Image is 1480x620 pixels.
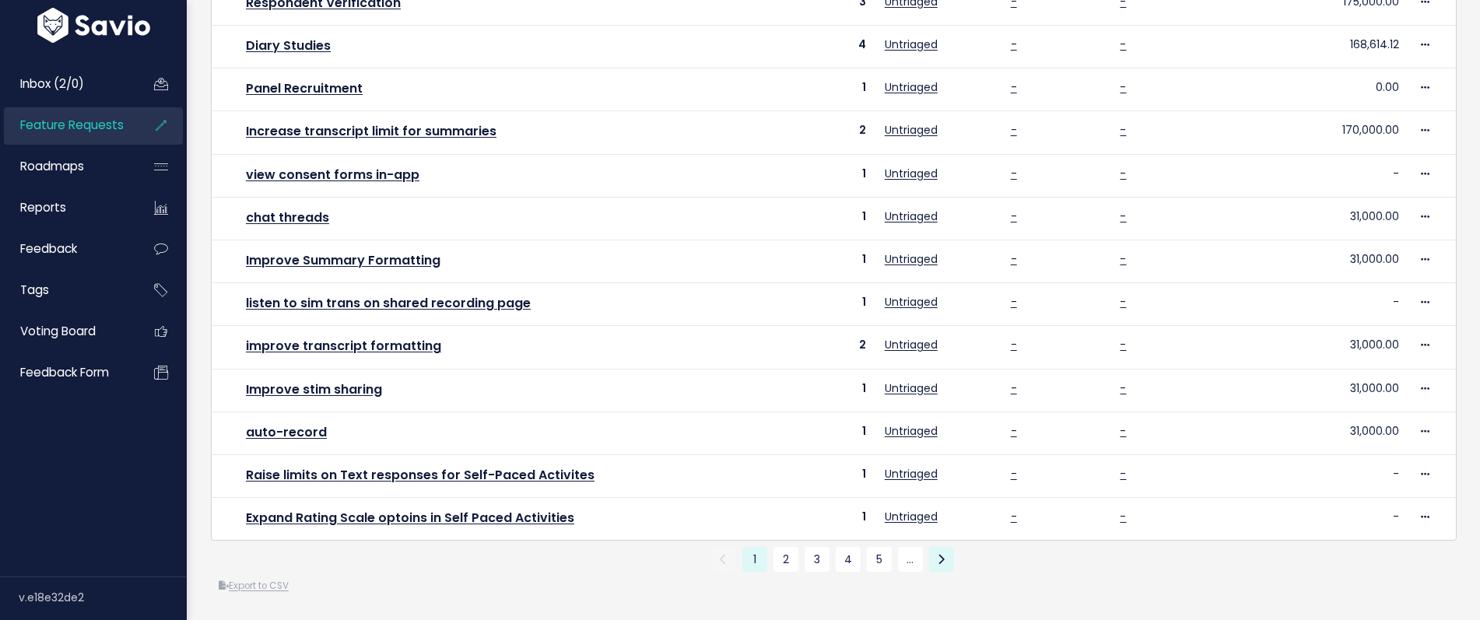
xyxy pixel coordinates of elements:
a: chat threads [246,208,329,226]
a: Untriaged [885,294,938,310]
a: - [1120,423,1126,439]
a: - [1120,509,1126,524]
a: Raise limits on Text responses for Self-Paced Activites [246,466,594,484]
a: Untriaged [885,337,938,352]
span: Inbox (2/0) [20,75,84,92]
a: improve transcript formatting [246,337,441,355]
a: Feedback [4,231,129,267]
span: 1 [742,547,767,572]
td: 1 [758,369,875,412]
a: … [898,547,923,572]
td: 1 [758,154,875,197]
a: Feature Requests [4,107,129,143]
td: 1 [758,412,875,454]
a: Improve Summary Formatting [246,251,440,269]
a: Untriaged [885,509,938,524]
a: - [1120,79,1126,95]
td: 31,000.00 [1208,369,1409,412]
a: Untriaged [885,208,938,224]
a: Tags [4,272,129,308]
td: 2 [758,111,875,154]
a: - [1120,122,1126,138]
td: 31,000.00 [1208,197,1409,240]
a: Untriaged [885,166,938,181]
a: - [1120,251,1126,267]
td: - [1208,283,1409,326]
a: 5 [867,547,892,572]
a: - [1120,294,1126,310]
a: - [1120,380,1126,396]
a: Voting Board [4,314,129,349]
a: Untriaged [885,122,938,138]
a: listen to sim trans on shared recording page [246,294,531,312]
a: view consent forms in-app [246,166,419,184]
td: - [1208,154,1409,197]
td: - [1208,454,1409,497]
a: Improve stim sharing [246,380,382,398]
td: 4 [758,26,875,68]
a: - [1011,122,1017,138]
a: - [1011,294,1017,310]
a: - [1120,37,1126,52]
a: Feedback form [4,355,129,391]
td: 2 [758,326,875,369]
td: 170,000.00 [1208,111,1409,154]
a: - [1011,79,1017,95]
td: 1 [758,498,875,541]
a: - [1011,509,1017,524]
td: - [1208,498,1409,541]
a: - [1011,251,1017,267]
td: 31,000.00 [1208,412,1409,454]
a: - [1120,208,1126,224]
span: Reports [20,199,66,215]
div: v.e18e32de2 [19,577,187,618]
td: 1 [758,454,875,497]
span: Tags [20,282,49,298]
a: 4 [836,547,861,572]
td: 1 [758,283,875,326]
span: Feedback form [20,364,109,380]
a: 2 [773,547,798,572]
td: 1 [758,68,875,111]
td: 31,000.00 [1208,326,1409,369]
a: - [1120,337,1126,352]
a: Panel Recruitment [246,79,363,97]
a: Diary Studies [246,37,331,54]
td: 1 [758,240,875,282]
a: - [1011,166,1017,181]
a: - [1011,37,1017,52]
span: Feature Requests [20,117,124,133]
a: Untriaged [885,37,938,52]
a: Untriaged [885,79,938,95]
td: 168,614.12 [1208,26,1409,68]
img: logo-white.9d6f32f41409.svg [33,7,154,42]
a: - [1011,337,1017,352]
td: 31,000.00 [1208,240,1409,282]
a: Untriaged [885,380,938,396]
a: Roadmaps [4,149,129,184]
a: - [1011,380,1017,396]
span: Voting Board [20,323,96,339]
a: Export to CSV [219,580,289,592]
a: Untriaged [885,466,938,482]
a: 3 [805,547,829,572]
a: - [1011,423,1017,439]
a: Expand Rating Scale optoins in Self Paced Activities [246,509,574,527]
td: 0.00 [1208,68,1409,111]
a: Reports [4,190,129,226]
span: Roadmaps [20,158,84,174]
a: Inbox (2/0) [4,66,129,102]
a: - [1011,466,1017,482]
a: - [1120,466,1126,482]
a: Untriaged [885,423,938,439]
a: Untriaged [885,251,938,267]
td: 1 [758,197,875,240]
a: Increase transcript limit for summaries [246,122,496,140]
a: - [1120,166,1126,181]
a: auto-record [246,423,327,441]
span: Feedback [20,240,77,257]
a: - [1011,208,1017,224]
